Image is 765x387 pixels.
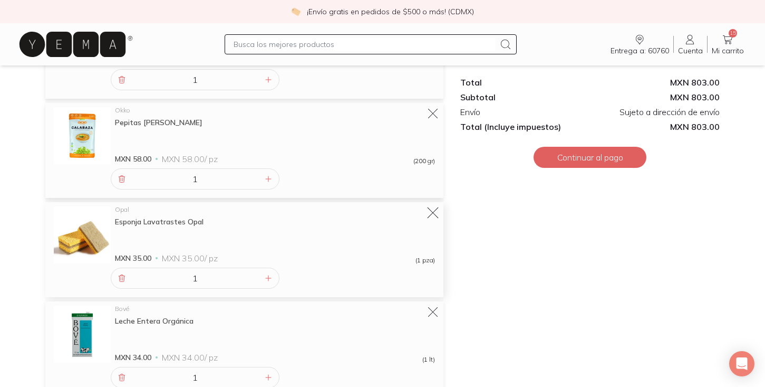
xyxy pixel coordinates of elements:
[115,316,435,326] div: Leche Entera Orgánica
[115,306,435,312] div: Bové
[729,351,754,376] div: Open Intercom Messenger
[606,33,673,55] a: Entrega a: 60760
[115,352,151,363] span: MXN 34.00
[291,7,301,16] img: check
[460,107,590,117] div: Envío
[54,107,435,164] a: Pepitas De CalabazaOkkoPepitas [PERSON_NAME]MXN 58.00MXN 58.00/ pz(200 gr)
[162,352,218,363] span: MXN 34.00 / pz
[307,6,474,17] p: ¡Envío gratis en pedidos de $500 o más! (CDMX)
[611,46,669,55] span: Entrega a: 60760
[54,306,435,363] a: Leche Entera OrgánicaBovéLeche Entera OrgánicaMXN 34.00MXN 34.00/ pz(1 lt)
[234,38,496,51] input: Busca los mejores productos
[534,147,646,168] button: Continuar al pago
[590,92,720,102] div: MXN 803.00
[708,33,748,55] a: 15Mi carrito
[162,154,218,164] span: MXN 58.00 / pz
[162,253,218,263] span: MXN 35.00 / pz
[54,107,111,164] img: Pepitas De Calabaza
[115,154,151,164] span: MXN 58.00
[115,253,151,263] span: MXN 35.00
[413,158,435,164] span: (200 gr)
[115,217,435,226] div: Esponja Lavatrastes Opal
[460,92,590,102] div: Subtotal
[115,206,435,213] div: Opal
[678,46,703,55] span: Cuenta
[712,46,744,55] span: Mi carrito
[590,121,720,132] span: MXN 803.00
[54,306,111,363] img: Leche Entera Orgánica
[54,206,435,263] a: Esponja Lavatrastes OpalOpalEsponja Lavatrastes OpalMXN 35.00MXN 35.00/ pz(1 pza)
[590,77,720,88] div: MXN 803.00
[422,356,435,363] span: (1 lt)
[674,33,707,55] a: Cuenta
[590,107,720,117] div: Sujeto a dirección de envío
[115,107,435,114] div: Okko
[729,29,737,37] span: 15
[460,77,590,88] div: Total
[54,206,111,263] img: Esponja Lavatrastes Opal
[115,118,435,127] div: Pepitas [PERSON_NAME]
[460,121,590,132] div: Total (Incluye impuestos)
[415,257,435,263] span: (1 pza)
